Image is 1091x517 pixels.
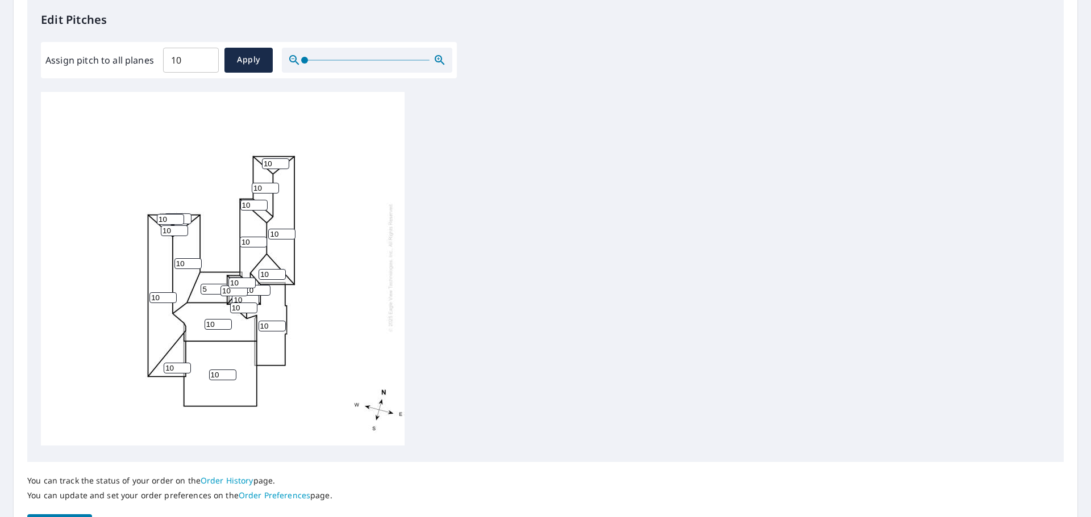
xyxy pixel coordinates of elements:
[234,53,264,67] span: Apply
[45,53,154,67] label: Assign pitch to all planes
[224,48,273,73] button: Apply
[163,44,219,76] input: 00.0
[239,490,310,501] a: Order Preferences
[201,475,253,486] a: Order History
[27,476,332,486] p: You can track the status of your order on the page.
[27,490,332,501] p: You can update and set your order preferences on the page.
[41,11,1050,28] p: Edit Pitches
